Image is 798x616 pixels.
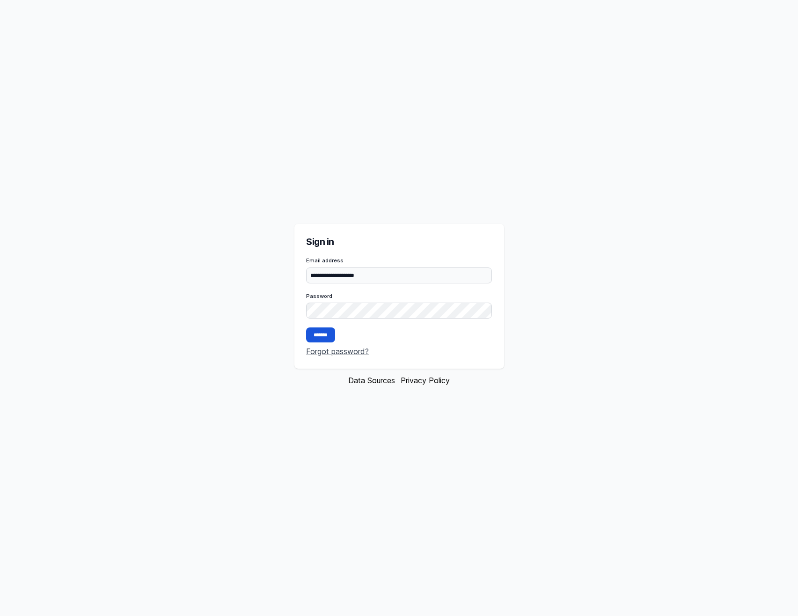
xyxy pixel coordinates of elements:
[348,376,395,385] a: Data Sources
[401,376,450,385] a: Privacy Policy
[306,292,492,300] label: Password
[306,257,492,264] label: Email address
[306,347,369,356] a: Forgot password?
[306,236,492,248] h2: Sign in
